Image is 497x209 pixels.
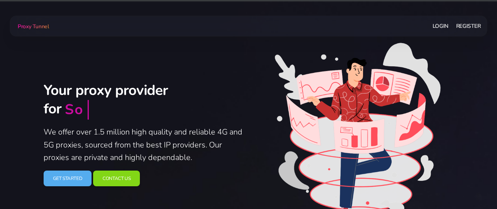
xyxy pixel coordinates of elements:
[44,126,244,164] p: We offer over 1.5 million high quality and reliable 4G and 5G proxies, sourced from the best IP p...
[44,82,244,120] h2: Your proxy provider for
[44,171,92,187] a: Get Started
[16,20,49,33] a: Proxy Tunnel
[452,164,487,199] iframe: Webchat Widget
[456,19,481,33] a: Register
[18,23,49,30] span: Proxy Tunnel
[93,171,140,187] a: Contact Us
[433,19,448,33] a: Login
[65,101,84,119] div: So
